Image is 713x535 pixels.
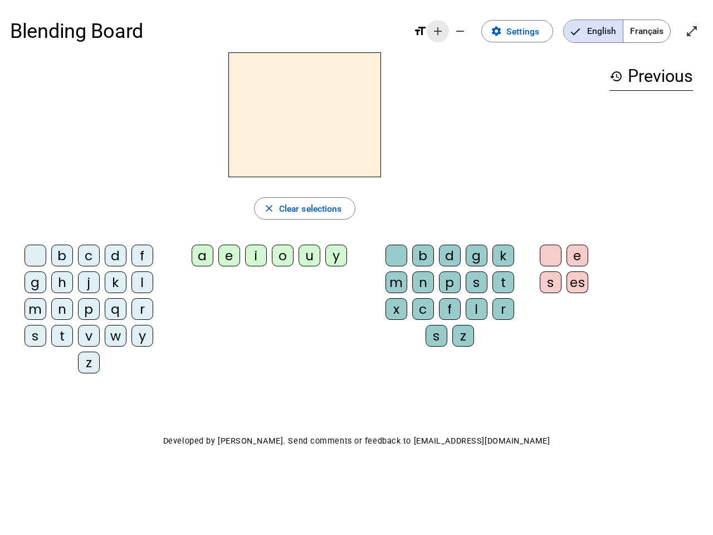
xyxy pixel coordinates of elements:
[466,271,487,293] div: s
[481,20,553,42] button: Settings
[506,24,539,39] span: Settings
[131,298,153,320] div: r
[567,245,588,266] div: e
[681,20,703,42] button: Enter full screen
[25,298,46,320] div: m
[413,25,427,38] mat-icon: format_size
[563,20,671,43] mat-button-toggle-group: Language selection
[10,11,403,51] h1: Blending Board
[431,25,445,38] mat-icon: add
[439,298,461,320] div: f
[685,25,699,38] mat-icon: open_in_full
[105,325,126,347] div: w
[51,325,73,347] div: t
[426,325,447,347] div: s
[131,245,153,266] div: f
[567,271,588,293] div: es
[299,245,320,266] div: u
[412,245,434,266] div: b
[25,271,46,293] div: g
[25,325,46,347] div: s
[564,20,623,42] span: English
[385,271,407,293] div: m
[453,25,467,38] mat-icon: remove
[105,298,126,320] div: q
[51,271,73,293] div: h
[609,62,693,91] h3: Previous
[263,203,275,214] mat-icon: close
[609,70,623,83] mat-icon: history
[492,298,514,320] div: r
[78,325,100,347] div: v
[131,271,153,293] div: l
[540,271,561,293] div: s
[254,197,356,220] button: Clear selections
[385,298,407,320] div: x
[279,201,342,216] span: Clear selections
[131,325,153,347] div: y
[105,245,126,266] div: d
[10,434,703,449] p: Developed by [PERSON_NAME]. Send comments or feedback to [EMAIL_ADDRESS][DOMAIN_NAME]
[78,245,100,266] div: c
[51,245,73,266] div: b
[466,245,487,266] div: g
[272,245,294,266] div: o
[439,245,461,266] div: d
[449,20,471,42] button: Decrease font size
[491,26,502,37] mat-icon: settings
[412,271,434,293] div: n
[51,298,73,320] div: n
[78,352,100,373] div: z
[325,245,347,266] div: y
[78,271,100,293] div: j
[218,245,240,266] div: e
[466,298,487,320] div: l
[105,271,126,293] div: k
[492,245,514,266] div: k
[427,20,449,42] button: Increase font size
[439,271,461,293] div: p
[492,271,514,293] div: t
[245,245,267,266] div: i
[192,245,213,266] div: a
[78,298,100,320] div: p
[412,298,434,320] div: c
[623,20,670,42] span: Français
[452,325,474,347] div: z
